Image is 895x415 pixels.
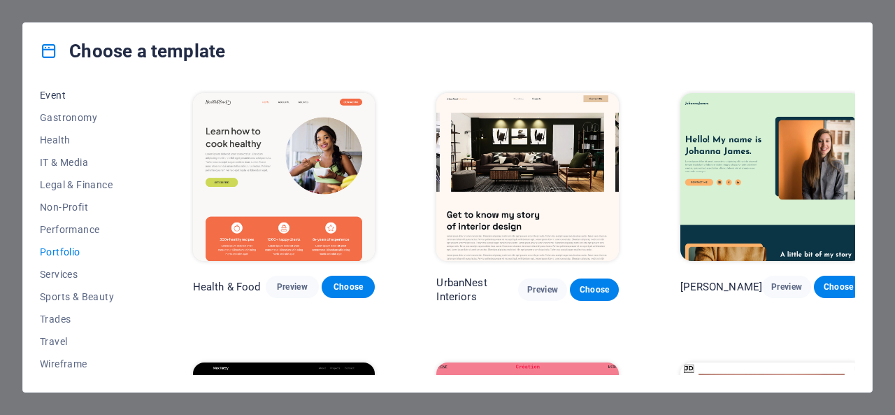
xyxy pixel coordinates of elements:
[40,336,131,347] span: Travel
[40,196,131,218] button: Non-Profit
[814,276,863,298] button: Choose
[773,281,800,293] span: Preview
[40,358,131,370] span: Wireframe
[193,93,375,261] img: Health & Food
[40,291,131,302] span: Sports & Beauty
[40,157,131,168] span: IT & Media
[40,218,131,241] button: Performance
[40,286,131,308] button: Sports & Beauty
[680,280,762,294] p: [PERSON_NAME]
[40,241,131,263] button: Portfolio
[40,263,131,286] button: Services
[322,276,375,298] button: Choose
[40,40,225,62] h4: Choose a template
[40,179,131,190] span: Legal & Finance
[277,281,308,293] span: Preview
[40,246,131,258] span: Portfolio
[40,84,131,106] button: Event
[40,308,131,330] button: Trades
[40,224,131,235] span: Performance
[40,134,131,146] span: Health
[333,281,364,293] span: Choose
[40,90,131,101] span: Event
[40,353,131,375] button: Wireframe
[40,112,131,123] span: Gastronomy
[40,202,131,213] span: Non-Profit
[518,279,567,301] button: Preview
[529,284,556,295] span: Preview
[40,269,131,280] span: Services
[680,93,863,261] img: Johanna James
[193,280,261,294] p: Health & Food
[762,276,811,298] button: Preview
[825,281,852,293] span: Choose
[266,276,319,298] button: Preview
[40,106,131,129] button: Gastronomy
[40,330,131,353] button: Travel
[40,174,131,196] button: Legal & Finance
[436,93,619,261] img: UrbanNest Interiors
[436,276,518,304] p: UrbanNest Interiors
[40,314,131,325] span: Trades
[581,284,608,295] span: Choose
[570,279,619,301] button: Choose
[40,151,131,174] button: IT & Media
[40,129,131,151] button: Health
